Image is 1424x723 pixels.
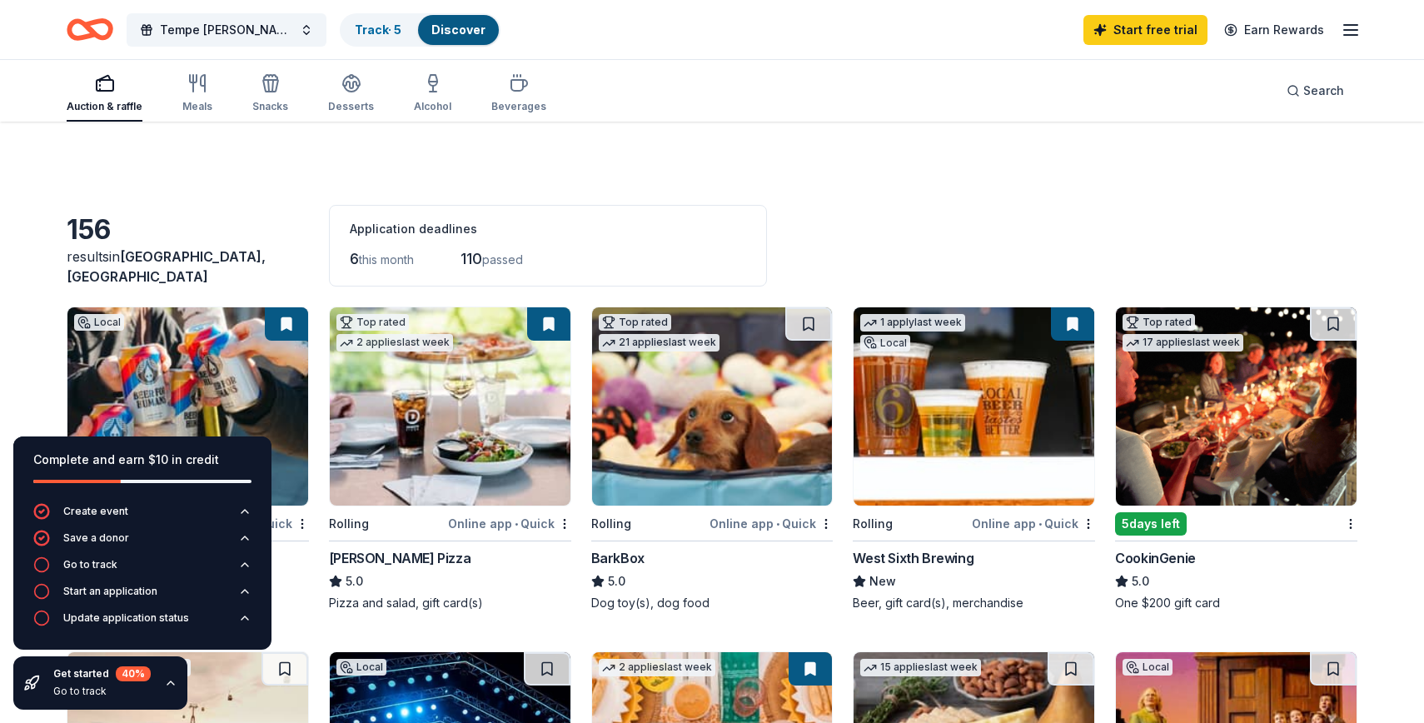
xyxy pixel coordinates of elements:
[599,659,715,676] div: 2 applies last week
[63,585,157,598] div: Start an application
[330,307,570,506] img: Image for Dewey's Pizza
[776,517,779,531] span: •
[340,13,500,47] button: Track· 5Discover
[592,307,833,506] img: Image for BarkBox
[854,307,1094,506] img: Image for West Sixth Brewing
[67,10,113,49] a: Home
[1303,81,1344,101] span: Search
[329,595,571,611] div: Pizza and salad, gift card(s)
[972,513,1095,534] div: Online app Quick
[182,100,212,113] div: Meals
[431,22,485,37] a: Discover
[414,67,451,122] button: Alcohol
[1132,571,1149,591] span: 5.0
[336,659,386,676] div: Local
[252,67,288,122] button: Snacks
[33,503,251,530] button: Create event
[1115,307,1357,611] a: Image for CookinGenieTop rated17 applieslast week5days leftCookinGenie5.0One $200 gift card
[414,100,451,113] div: Alcohol
[860,335,910,352] div: Local
[853,307,1095,611] a: Image for West Sixth Brewing1 applylast weekLocalRollingOnline app•QuickWest Sixth BrewingNewBeer...
[67,248,266,285] span: [GEOGRAPHIC_DATA], [GEOGRAPHIC_DATA]
[599,334,719,352] div: 21 applies last week
[491,100,546,113] div: Beverages
[67,307,309,611] a: Image for Rhinegeist BreweryLocalRollingOnline app•QuickRhinegeist BreweryNewBeers, merchandise
[336,334,453,352] div: 2 applies last week
[346,571,363,591] span: 5.0
[359,252,414,267] span: this month
[67,67,142,122] button: Auction & raffle
[63,505,128,518] div: Create event
[1083,15,1207,45] a: Start free trial
[1123,659,1173,676] div: Local
[329,548,471,568] div: [PERSON_NAME] Pizza
[355,22,401,37] a: Track· 5
[160,20,293,40] span: Tempe [PERSON_NAME] Drag Benefit
[350,250,359,267] span: 6
[1116,307,1357,506] img: Image for CookinGenie
[127,13,326,47] button: Tempe [PERSON_NAME] Drag Benefit
[63,611,189,625] div: Update application status
[1123,314,1195,331] div: Top rated
[860,659,981,676] div: 15 applies last week
[1115,512,1187,536] div: 5 days left
[328,100,374,113] div: Desserts
[329,307,571,611] a: Image for Dewey's PizzaTop rated2 applieslast weekRollingOnline app•Quick[PERSON_NAME] Pizza5.0Pi...
[53,666,151,681] div: Get started
[461,250,482,267] span: 110
[63,531,129,545] div: Save a donor
[67,248,266,285] span: in
[482,252,523,267] span: passed
[1214,15,1334,45] a: Earn Rewards
[599,314,671,331] div: Top rated
[33,530,251,556] button: Save a donor
[74,314,124,331] div: Local
[853,514,893,534] div: Rolling
[67,100,142,113] div: Auction & raffle
[1115,595,1357,611] div: One $200 gift card
[448,513,571,534] div: Online app Quick
[67,213,309,247] div: 156
[53,685,151,698] div: Go to track
[1038,517,1042,531] span: •
[608,571,625,591] span: 5.0
[116,666,151,681] div: 40 %
[591,514,631,534] div: Rolling
[591,307,834,611] a: Image for BarkBoxTop rated21 applieslast weekRollingOnline app•QuickBarkBox5.0Dog toy(s), dog food
[515,517,518,531] span: •
[67,307,308,506] img: Image for Rhinegeist Brewery
[33,556,251,583] button: Go to track
[329,514,369,534] div: Rolling
[1115,548,1196,568] div: CookinGenie
[182,67,212,122] button: Meals
[1123,334,1243,352] div: 17 applies last week
[33,610,251,636] button: Update application status
[67,247,309,287] div: results
[591,595,834,611] div: Dog toy(s), dog food
[710,513,833,534] div: Online app Quick
[350,219,746,239] div: Application deadlines
[853,595,1095,611] div: Beer, gift card(s), merchandise
[860,314,965,332] div: 1 apply last week
[33,583,251,610] button: Start an application
[336,314,409,331] div: Top rated
[1273,74,1357,107] button: Search
[63,558,117,571] div: Go to track
[591,548,645,568] div: BarkBox
[33,450,251,470] div: Complete and earn $10 in credit
[491,67,546,122] button: Beverages
[328,67,374,122] button: Desserts
[869,571,896,591] span: New
[252,100,288,113] div: Snacks
[853,548,973,568] div: West Sixth Brewing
